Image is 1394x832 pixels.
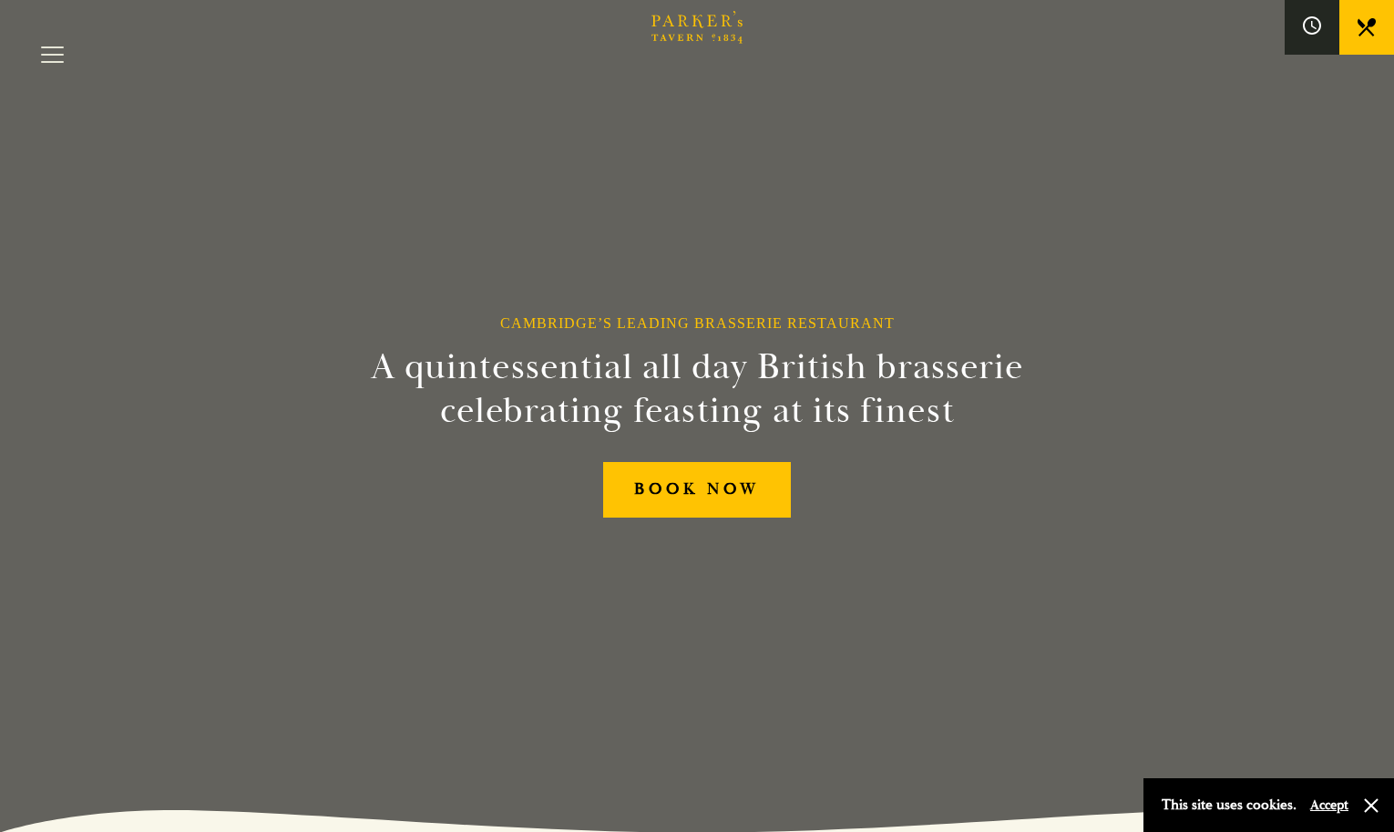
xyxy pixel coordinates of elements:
button: Accept [1310,796,1348,814]
a: BOOK NOW [603,462,791,518]
p: This site uses cookies. [1162,792,1297,818]
h2: A quintessential all day British brasserie celebrating feasting at its finest [282,345,1112,433]
h1: Cambridge’s Leading Brasserie Restaurant [500,314,895,332]
button: Close and accept [1362,796,1380,815]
